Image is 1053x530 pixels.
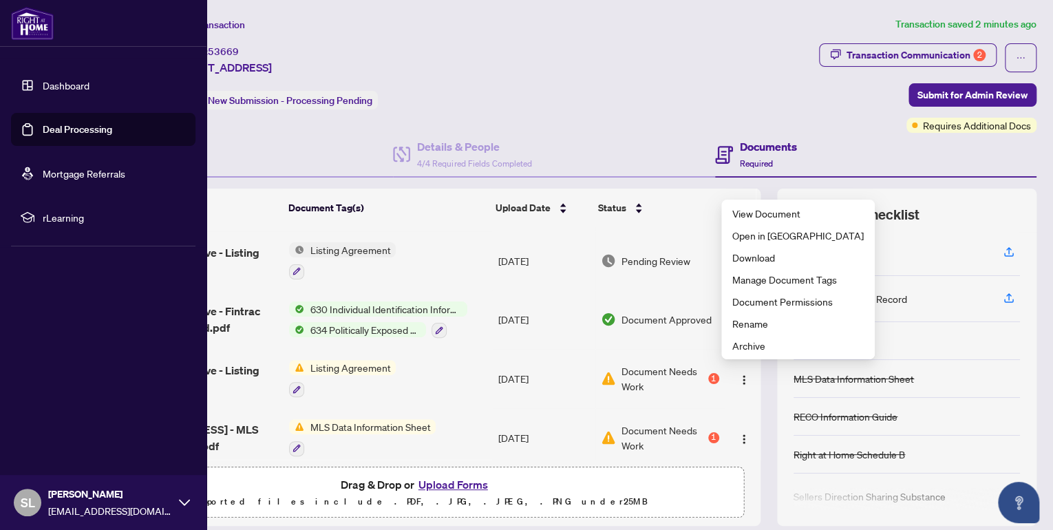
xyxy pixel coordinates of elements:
[208,45,239,58] span: 53669
[283,189,490,227] th: Document Tag(s)
[601,253,616,268] img: Document Status
[732,250,864,265] span: Download
[819,43,997,67] button: Transaction Communication2
[847,44,986,66] div: Transaction Communication
[733,427,755,449] button: Logo
[908,83,1036,107] button: Submit for Admin Review
[208,94,372,107] span: New Submission - Processing Pending
[740,158,773,169] span: Required
[601,371,616,386] img: Document Status
[414,476,492,494] button: Upload Forms
[21,493,35,512] span: SL
[417,158,531,169] span: 4/4 Required Fields Completed
[304,419,436,434] span: MLS Data Information Sheet
[621,312,712,327] span: Document Approved
[732,294,864,309] span: Document Permissions
[171,91,378,109] div: Status:
[492,349,595,408] td: [DATE]
[492,290,595,350] td: [DATE]
[289,360,396,397] button: Status IconListing Agreement
[621,423,705,453] span: Document Needs Work
[621,363,705,394] span: Document Needs Work
[492,408,595,467] td: [DATE]
[304,360,396,375] span: Listing Agreement
[738,374,749,385] img: Logo
[304,242,396,257] span: Listing Agreement
[490,189,593,227] th: Upload Date
[417,138,531,155] h4: Details & People
[289,301,467,339] button: Status Icon630 Individual Identification Information RecordStatus Icon634 Politically Exposed Per...
[171,19,245,31] span: View Transaction
[11,7,54,40] img: logo
[43,79,89,92] a: Dashboard
[621,253,690,268] span: Pending Review
[732,316,864,331] span: Rename
[304,322,426,337] span: 634 Politically Exposed Person/Head of International Organization Checklist/Record
[593,189,721,227] th: Status
[43,210,186,225] span: rLearning
[794,409,897,424] div: RECO Information Guide
[289,242,304,257] img: Status Icon
[43,167,125,180] a: Mortgage Referrals
[732,338,864,353] span: Archive
[289,360,304,375] img: Status Icon
[895,17,1036,32] article: Transaction saved 2 minutes ago
[732,228,864,243] span: Open in [GEOGRAPHIC_DATA]
[171,59,272,76] span: [STREET_ADDRESS]
[48,487,172,502] span: [PERSON_NAME]
[43,123,112,136] a: Deal Processing
[732,206,864,221] span: View Document
[598,200,626,215] span: Status
[289,242,396,279] button: Status IconListing Agreement
[733,368,755,390] button: Logo
[794,371,914,386] div: MLS Data Information Sheet
[998,482,1039,523] button: Open asap
[289,419,436,456] button: Status IconMLS Data Information Sheet
[917,84,1028,106] span: Submit for Admin Review
[732,272,864,287] span: Manage Document Tags
[492,231,595,290] td: [DATE]
[738,434,749,445] img: Logo
[341,476,492,494] span: Drag & Drop or
[740,138,797,155] h4: Documents
[973,49,986,61] div: 2
[601,430,616,445] img: Document Status
[304,301,467,317] span: 630 Individual Identification Information Record
[708,432,719,443] div: 1
[289,301,304,317] img: Status Icon
[89,467,743,518] span: Drag & Drop orUpload FormsSupported files include .PDF, .JPG, .JPEG, .PNG under25MB
[923,118,1031,133] span: Requires Additional Docs
[708,373,719,384] div: 1
[1016,53,1025,63] span: ellipsis
[601,312,616,327] img: Document Status
[794,447,905,462] div: Right at Home Schedule B
[48,503,172,518] span: [EMAIL_ADDRESS][DOMAIN_NAME]
[97,494,735,510] p: Supported files include .PDF, .JPG, .JPEG, .PNG under 25 MB
[496,200,551,215] span: Upload Date
[289,419,304,434] img: Status Icon
[289,322,304,337] img: Status Icon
